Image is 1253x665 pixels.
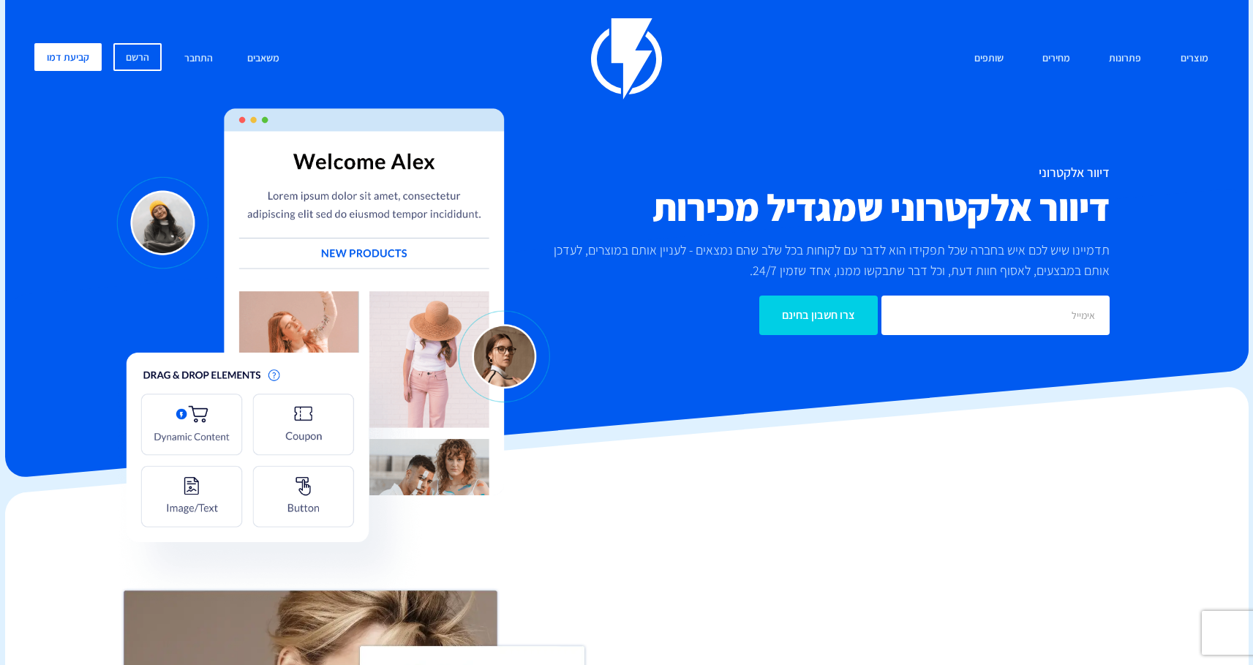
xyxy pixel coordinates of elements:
a: התחבר [173,43,224,75]
h1: דיוור אלקטרוני [539,165,1110,180]
a: קביעת דמו [34,43,102,71]
a: משאבים [236,43,290,75]
p: תדמיינו שיש לכם איש בחברה שכל תפקידו הוא לדבר עם לקוחות בכל שלב שהם נמצאים - לעניין אותם במוצרים,... [539,240,1110,281]
a: פתרונות [1098,43,1152,75]
input: צרו חשבון בחינם [759,296,878,335]
h2: דיוור אלקטרוני שמגדיל מכירות [539,187,1110,229]
a: שותפים [963,43,1015,75]
a: הרשם [113,43,162,71]
a: מוצרים [1170,43,1219,75]
input: אימייל [881,296,1110,335]
a: מחירים [1031,43,1081,75]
